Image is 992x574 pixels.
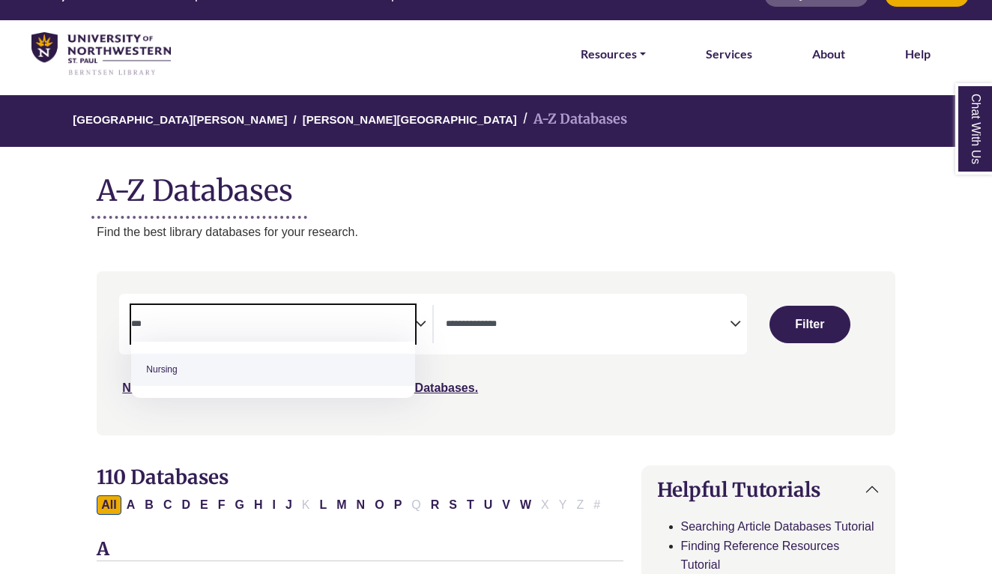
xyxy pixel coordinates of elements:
button: Filter Results E [196,495,213,515]
button: Filter Results P [390,495,407,515]
span: 110 Databases [97,465,229,489]
button: Filter Results G [230,495,248,515]
a: Finding Reference Resources Tutorial [681,540,840,572]
p: Find the best library databases for your research. [97,223,895,242]
button: Filter Results M [332,495,351,515]
button: Submit for Search Results [769,306,850,343]
button: Helpful Tutorials [642,466,895,513]
textarea: Search [131,319,415,331]
button: Filter Results F [214,495,230,515]
h1: A-Z Databases [97,162,895,208]
a: Searching Article Databases Tutorial [681,520,874,533]
a: Help [905,44,931,64]
button: Filter Results I [267,495,279,515]
button: Filter Results A [122,495,140,515]
a: [GEOGRAPHIC_DATA][PERSON_NAME] [73,111,287,126]
h3: A [97,539,623,561]
button: Filter Results U [480,495,497,515]
a: Not sure where to start? Check our Recommended Databases. [122,381,478,394]
button: Filter Results H [249,495,267,515]
nav: breadcrumb [97,95,895,147]
button: Filter Results C [159,495,177,515]
textarea: Search [446,319,730,331]
a: [PERSON_NAME][GEOGRAPHIC_DATA] [303,111,517,126]
a: About [812,44,845,64]
button: Filter Results R [426,495,444,515]
button: Filter Results T [462,495,479,515]
button: All [97,495,121,515]
button: Filter Results O [370,495,388,515]
button: Filter Results N [352,495,370,515]
button: Filter Results D [177,495,195,515]
button: Filter Results B [140,495,158,515]
a: Resources [581,44,646,64]
li: A-Z Databases [517,109,627,130]
img: library_home [31,32,171,76]
div: Alpha-list to filter by first letter of database name [97,498,606,510]
button: Filter Results L [315,495,332,515]
a: Services [706,44,752,64]
button: Filter Results W [515,495,536,515]
button: Filter Results S [444,495,462,515]
nav: Search filters [97,271,895,435]
button: Filter Results J [281,495,297,515]
button: Filter Results V [497,495,515,515]
li: Nursing [131,354,414,386]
